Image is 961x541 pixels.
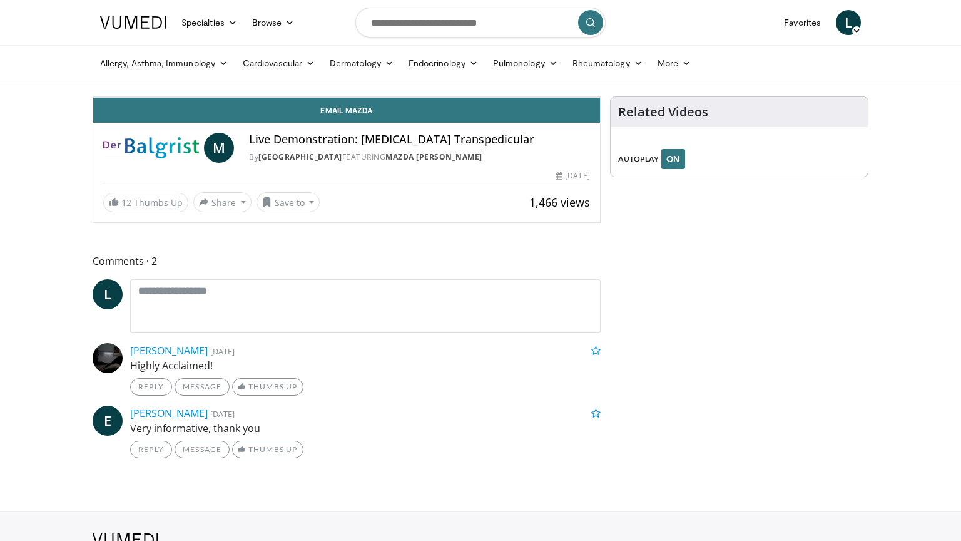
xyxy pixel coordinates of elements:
[565,51,650,76] a: Rheumatology
[93,98,600,123] a: Email Mazda
[93,279,123,309] a: L
[232,378,303,396] a: Thumbs Up
[93,343,123,373] img: Avatar
[401,51,486,76] a: Endocrinology
[249,133,589,147] h4: Live Demonstration: [MEDICAL_DATA] Transpedicular
[193,192,252,212] button: Share
[103,133,199,163] img: Balgrist University Hospital
[204,133,234,163] a: M
[245,10,302,35] a: Browse
[355,8,606,38] input: Search topics, interventions
[486,51,565,76] a: Pulmonology
[93,406,123,436] a: E
[249,152,589,163] div: By FEATURING
[175,441,230,458] a: Message
[121,197,131,209] span: 12
[258,152,342,162] a: [GEOGRAPHIC_DATA]
[210,408,235,420] small: [DATE]
[130,344,208,358] a: [PERSON_NAME]
[103,193,188,212] a: 12 Thumbs Up
[100,16,166,29] img: VuMedi Logo
[322,51,401,76] a: Dermatology
[130,406,208,420] a: [PERSON_NAME]
[257,192,320,212] button: Save to
[93,51,235,76] a: Allergy, Asthma, Immunology
[235,51,322,76] a: Cardiovascular
[175,378,230,396] a: Message
[385,152,482,162] a: Mazda [PERSON_NAME]
[529,195,590,210] span: 1,466 views
[232,441,303,458] a: Thumbs Up
[650,51,698,76] a: More
[93,253,601,269] span: Comments 2
[556,170,589,182] div: [DATE]
[776,10,828,35] a: Favorites
[618,153,659,165] span: AUTOPLAY
[130,358,601,373] p: Highly Acclaimed!
[130,378,172,396] a: Reply
[174,10,245,35] a: Specialties
[618,105,708,120] h4: Related Videos
[836,10,861,35] a: L
[130,441,172,458] a: Reply
[661,149,685,169] button: ON
[210,346,235,357] small: [DATE]
[93,97,600,98] video-js: Video Player
[130,421,601,436] p: Very informative, thank you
